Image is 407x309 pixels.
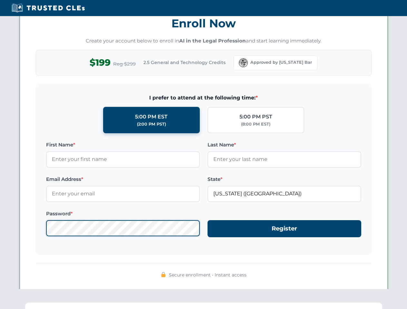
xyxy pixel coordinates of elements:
[36,37,372,45] p: Create your account below to enroll in and start learning immediately.
[208,175,361,183] label: State
[46,175,200,183] label: Email Address
[208,220,361,237] button: Register
[46,151,200,167] input: Enter your first name
[241,121,270,127] div: (8:00 PM EST)
[208,186,361,202] input: Florida (FL)
[239,113,272,121] div: 5:00 PM PST
[113,60,136,68] span: Reg $299
[90,55,111,70] span: $199
[169,271,247,278] span: Secure enrollment • Instant access
[161,272,166,277] img: 🔒
[46,94,361,102] span: I prefer to attend at the following time:
[36,13,372,33] h3: Enroll Now
[137,121,166,127] div: (2:00 PM PST)
[143,59,226,66] span: 2.5 General and Technology Credits
[46,141,200,149] label: First Name
[46,186,200,202] input: Enter your email
[179,38,246,44] strong: AI in the Legal Profession
[135,113,168,121] div: 5:00 PM EST
[250,59,312,66] span: Approved by [US_STATE] Bar
[10,3,87,13] img: Trusted CLEs
[239,58,248,67] img: Florida Bar
[208,151,361,167] input: Enter your last name
[208,141,361,149] label: Last Name
[46,210,200,218] label: Password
